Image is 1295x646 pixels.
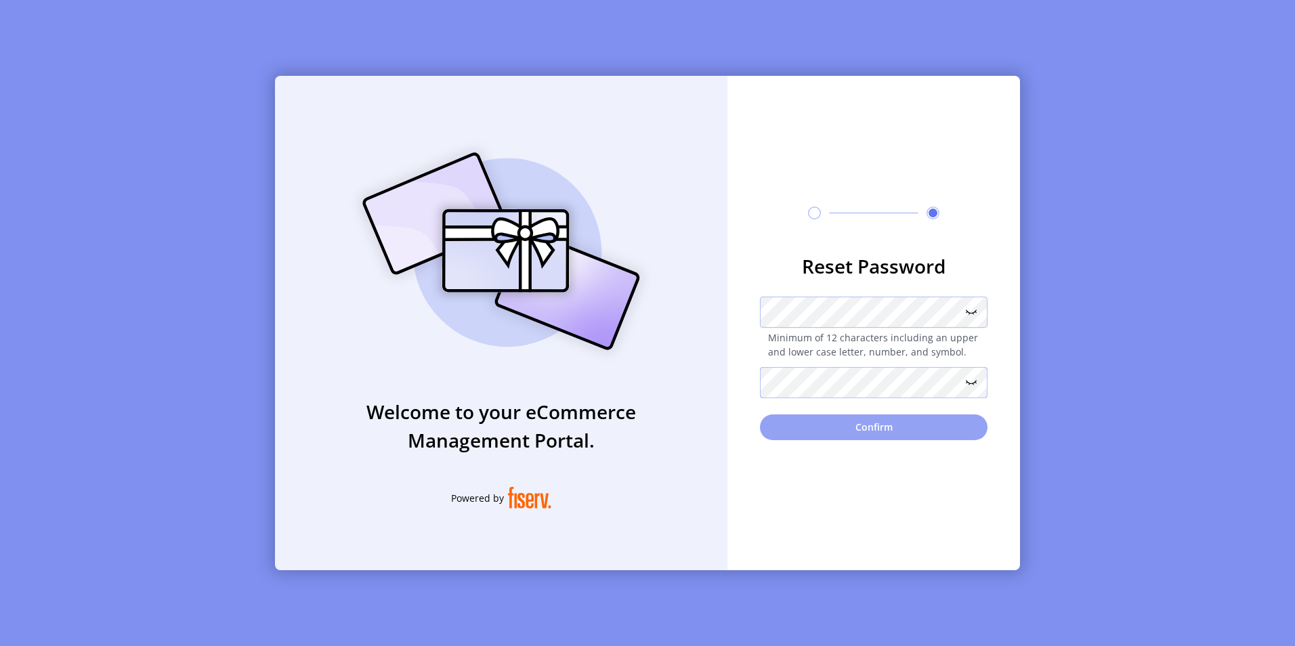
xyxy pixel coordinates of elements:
[760,414,988,440] button: Confirm
[760,252,988,280] h3: Reset Password
[451,491,504,505] span: Powered by
[275,397,727,454] h3: Welcome to your eCommerce Management Portal.
[342,137,660,365] img: card_Illustration.svg
[760,330,988,359] span: Minimum of 12 characters including an upper and lower case letter, number, and symbol.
